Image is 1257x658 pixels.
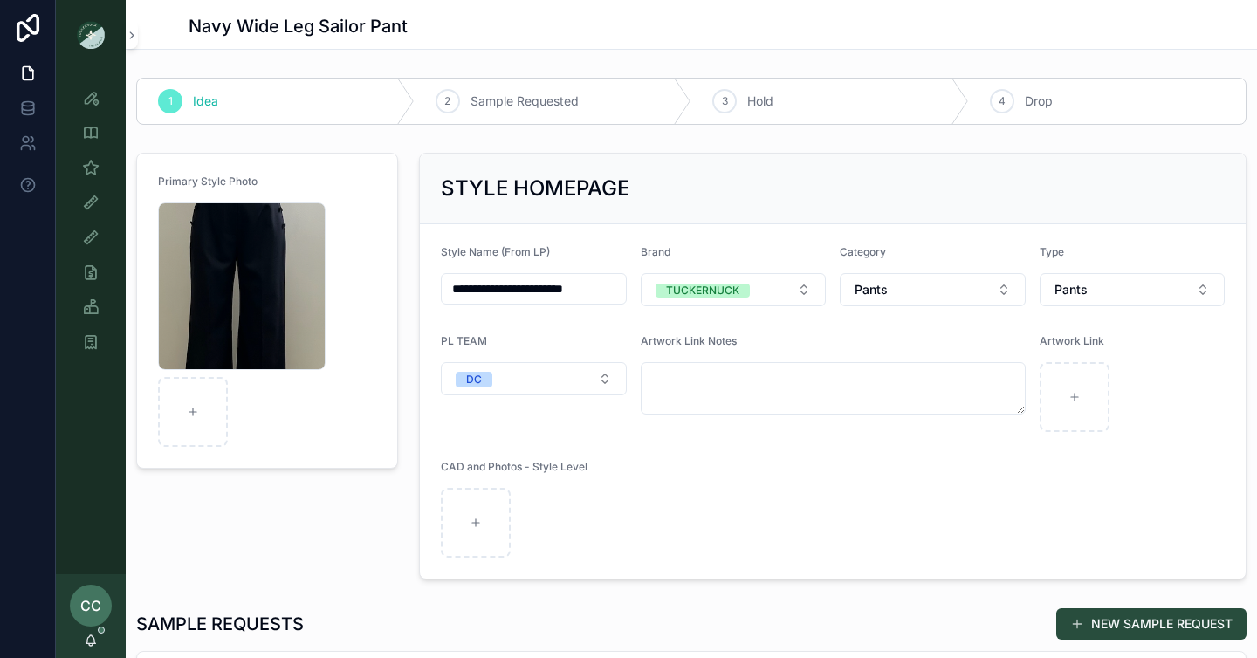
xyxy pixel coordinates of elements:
img: App logo [77,21,105,49]
div: TUCKERNUCK [666,284,739,298]
span: Pants [855,281,888,298]
span: Idea [193,93,218,110]
span: Sample Requested [471,93,579,110]
span: Primary Style Photo [158,175,258,188]
span: Type [1040,245,1064,258]
div: DC [466,372,482,387]
span: 1 [168,94,173,108]
h1: SAMPLE REQUESTS [136,612,304,636]
span: 3 [722,94,728,108]
button: Select Button [1040,273,1226,306]
button: Select Button [441,362,627,395]
span: 4 [999,94,1006,108]
span: Style Name (From LP) [441,245,550,258]
span: CAD and Photos - Style Level [441,460,587,473]
h1: Navy Wide Leg Sailor Pant [189,14,408,38]
span: Drop [1025,93,1053,110]
span: Artwork Link Notes [641,334,737,347]
button: Select Button [840,273,1026,306]
h2: STYLE HOMEPAGE [441,175,629,202]
span: Hold [747,93,773,110]
span: Pants [1054,281,1088,298]
span: CC [80,595,101,616]
div: scrollable content [56,70,126,380]
span: 2 [444,94,450,108]
button: NEW SAMPLE REQUEST [1056,608,1247,640]
span: Category [840,245,886,258]
span: Artwork Link [1040,334,1104,347]
span: Brand [641,245,670,258]
span: PL TEAM [441,334,487,347]
button: Select Button [641,273,827,306]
